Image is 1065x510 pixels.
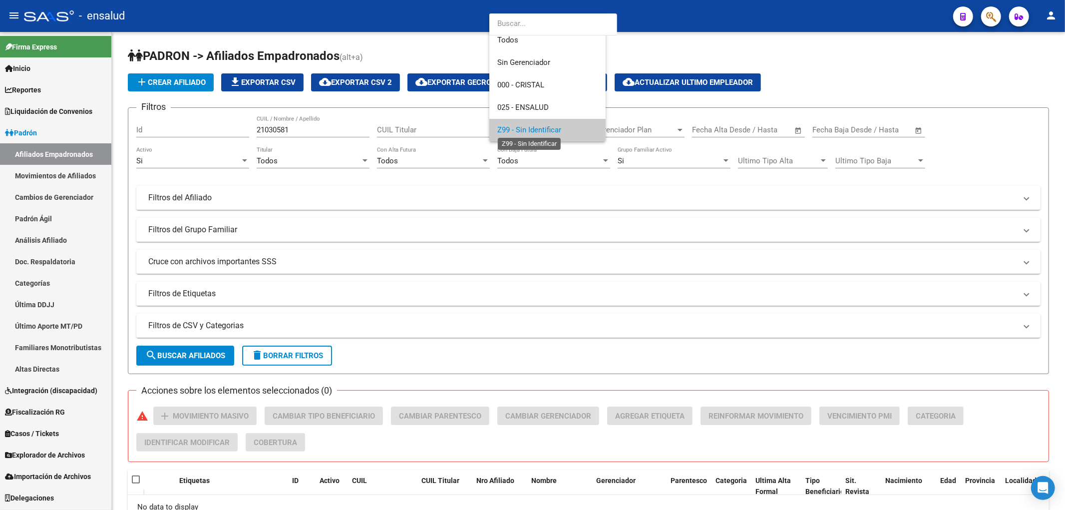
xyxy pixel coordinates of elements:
[497,80,544,89] span: 000 - CRISTAL
[497,29,598,51] span: Todos
[489,12,617,35] input: dropdown search
[497,125,561,134] span: Z99 - Sin Identificar
[1031,476,1055,500] div: Open Intercom Messenger
[497,58,550,67] span: Sin Gerenciador
[497,103,549,112] span: 025 - ENSALUD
